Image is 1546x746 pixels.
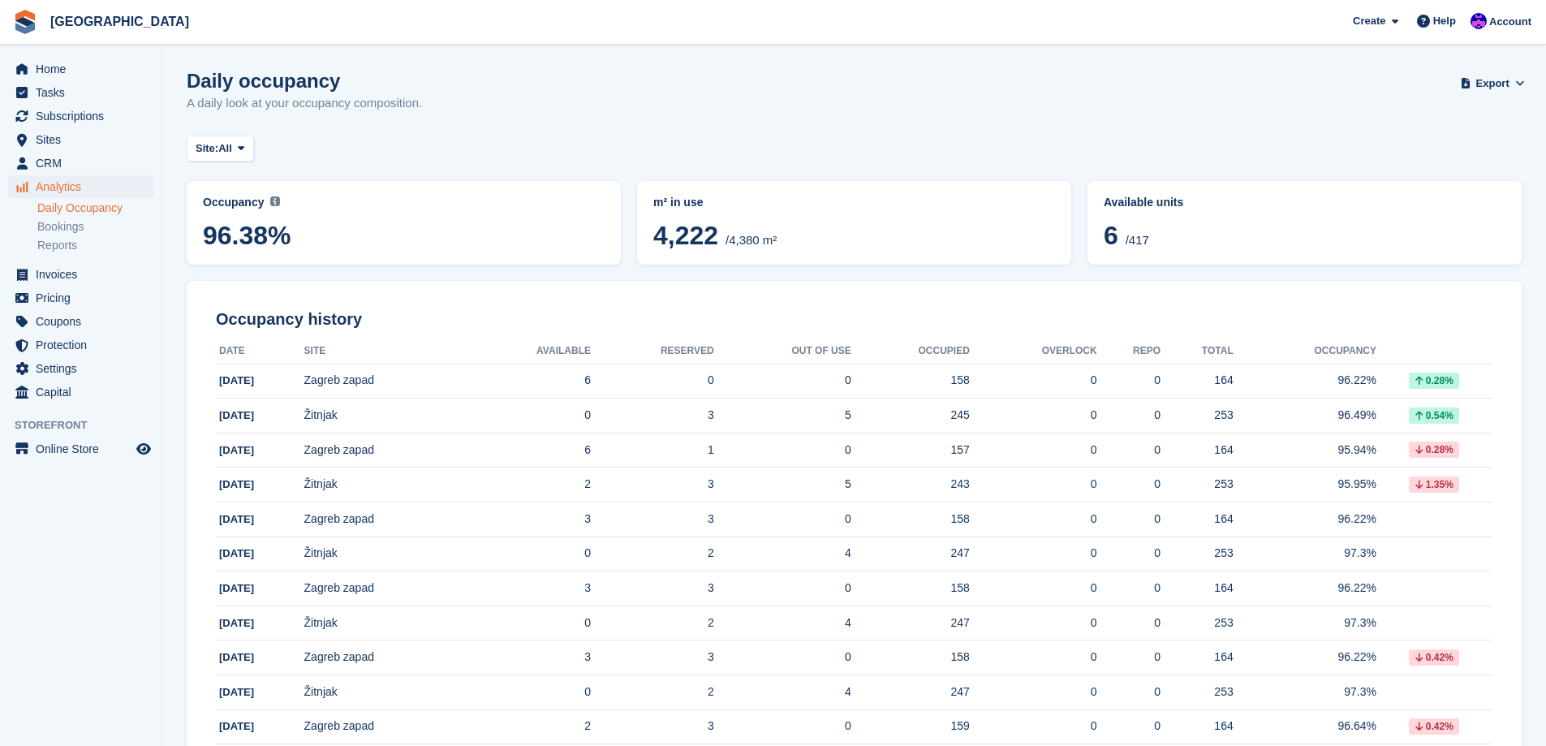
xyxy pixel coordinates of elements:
td: 4 [714,675,851,710]
td: 4 [714,606,851,640]
div: 0 [1097,442,1161,459]
td: 95.95% [1234,468,1376,502]
td: 164 [1161,502,1234,537]
td: 4 [714,537,851,571]
img: Ivan Gačić [1471,13,1487,29]
div: 0 [1097,476,1161,493]
span: Online Store [36,438,133,460]
td: 253 [1161,675,1234,710]
span: [DATE] [219,409,254,421]
td: 0 [466,537,591,571]
div: 247 [851,614,970,632]
a: menu [8,263,153,286]
div: 158 [851,372,970,389]
span: [DATE] [219,686,254,698]
span: Tasks [36,81,133,104]
div: 0 [1097,580,1161,597]
td: 164 [1161,364,1234,399]
th: Date [216,339,304,364]
div: 247 [851,683,970,701]
th: Occupied [851,339,970,364]
span: Settings [36,357,133,380]
td: 95.94% [1234,433,1376,468]
span: 6 [1104,221,1118,250]
a: menu [8,105,153,127]
a: Daily Occupancy [37,201,153,216]
a: menu [8,175,153,198]
td: 0 [466,606,591,640]
td: 253 [1161,468,1234,502]
th: Total [1161,339,1234,364]
span: [DATE] [219,617,254,629]
img: stora-icon-8386f47178a22dfd0bd8f6a31ec36ba5ce8667c1dd55bd0f319d3a0aa187defe.svg [13,10,37,34]
div: 247 [851,545,970,562]
div: 0 [970,511,1097,528]
div: 0.42% [1409,649,1459,666]
td: 164 [1161,571,1234,606]
td: 96.22% [1234,640,1376,675]
div: 0 [970,683,1097,701]
td: 97.3% [1234,675,1376,710]
td: 3 [466,640,591,675]
th: Available [466,339,591,364]
span: [DATE] [219,582,254,594]
td: Žitnjak [304,606,466,640]
span: Occupancy [203,196,264,209]
div: 0 [970,476,1097,493]
div: 0 [970,545,1097,562]
th: Repo [1097,339,1161,364]
div: 243 [851,476,970,493]
a: menu [8,152,153,175]
td: Zagreb zapad [304,640,466,675]
td: 253 [1161,399,1234,433]
span: Site: [196,140,218,157]
td: 0 [591,364,714,399]
th: Out of Use [714,339,851,364]
div: 159 [851,718,970,735]
td: 164 [1161,640,1234,675]
td: 164 [1161,433,1234,468]
div: 158 [851,580,970,597]
td: Žitnjak [304,468,466,502]
th: Reserved [591,339,714,364]
div: 0 [970,407,1097,424]
span: Help [1433,13,1456,29]
div: 0 [1097,545,1161,562]
td: 2 [591,537,714,571]
td: 3 [591,399,714,433]
a: [GEOGRAPHIC_DATA] [44,8,196,35]
td: Žitnjak [304,537,466,571]
span: [DATE] [219,444,254,456]
abbr: Current breakdown of %{unit} occupied [653,194,1055,211]
td: Zagreb zapad [304,502,466,537]
a: menu [8,438,153,460]
span: Subscriptions [36,105,133,127]
span: [DATE] [219,513,254,525]
span: Analytics [36,175,133,198]
span: [DATE] [219,651,254,663]
a: Bookings [37,219,153,235]
a: menu [8,357,153,380]
td: 253 [1161,606,1234,640]
td: 97.3% [1234,606,1376,640]
button: Export [1463,70,1522,97]
div: 0.42% [1409,718,1459,735]
td: 0 [714,571,851,606]
span: Storefront [15,417,161,433]
div: 0 [1097,614,1161,632]
a: Preview store [134,439,153,459]
a: menu [8,81,153,104]
div: 157 [851,442,970,459]
td: 0 [714,709,851,744]
th: Occupancy [1234,339,1376,364]
div: 0.28% [1409,442,1459,458]
div: 0 [1097,511,1161,528]
span: Sites [36,128,133,151]
td: 0 [466,399,591,433]
span: [DATE] [219,478,254,490]
div: 158 [851,511,970,528]
td: 5 [714,468,851,502]
div: 0 [970,649,1097,666]
span: Invoices [36,263,133,286]
td: Zagreb zapad [304,709,466,744]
